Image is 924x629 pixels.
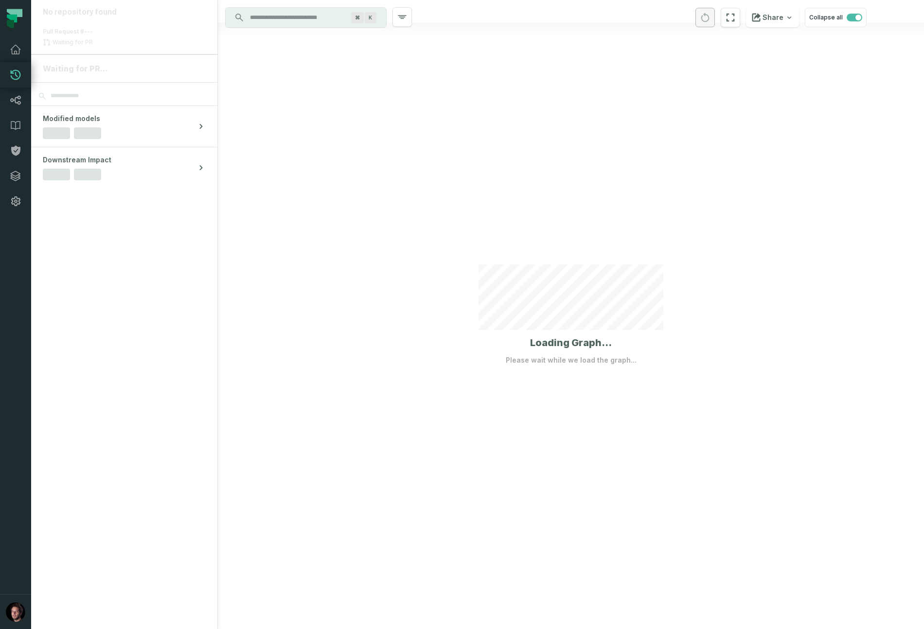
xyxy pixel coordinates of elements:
[43,28,93,35] span: Pull Request #---
[51,38,95,46] span: Waiting for PR
[351,12,364,23] span: Press ⌘ + K to focus the search bar
[365,12,376,23] span: Press ⌘ + K to focus the search bar
[530,336,612,349] h1: Loading Graph...
[31,106,217,147] button: Modified models
[31,147,217,188] button: Downstream Impact
[43,155,111,165] span: Downstream Impact
[6,602,25,622] img: avatar of Vassilis Stathopoulos
[746,8,799,27] button: Share
[805,8,867,27] button: Collapse all
[43,63,206,74] div: Waiting for PR...
[506,355,637,365] p: Please wait while we load the graph...
[43,114,100,123] span: Modified models
[43,8,206,17] div: No repository found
